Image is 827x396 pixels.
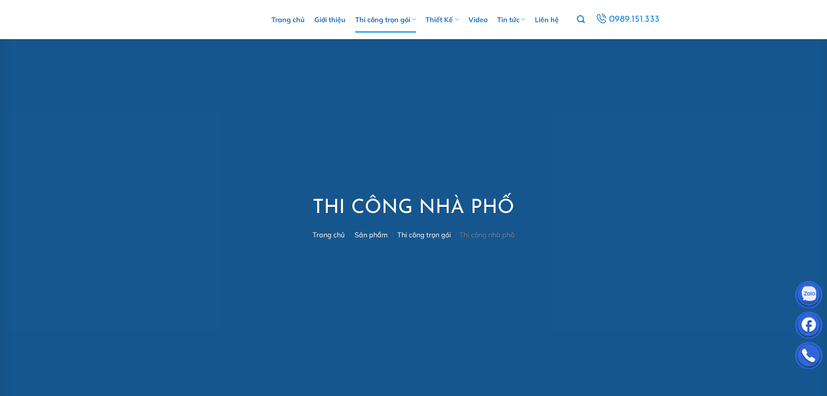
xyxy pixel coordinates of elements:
span: / [455,230,457,239]
nav: Thi công nhà phố [313,231,514,239]
a: 0989.151.333 [594,12,661,27]
a: Sản phẩm [355,230,388,239]
a: Thi công trọn gói [355,7,416,33]
a: Liên hệ [535,7,559,33]
a: Tìm kiếm [577,10,585,29]
span: / [349,230,351,239]
a: Tin tức [497,7,525,33]
img: M.A.S HOME – Tổng Thầu Thiết Kế Và Xây Nhà Trọn Gói [166,7,240,33]
a: Trang chủ [271,7,305,33]
a: Thiết Kế [425,7,458,33]
img: Phone [796,344,822,370]
img: Facebook [796,313,822,339]
span: 0989.151.333 [609,12,660,27]
img: Zalo [796,283,822,309]
a: Trang chủ [313,230,345,239]
a: Giới thiệu [314,7,346,33]
a: Thi công trọn gói [397,230,451,239]
span: / [392,230,394,239]
h1: Thi công nhà phố [313,196,514,221]
a: Video [468,7,488,33]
